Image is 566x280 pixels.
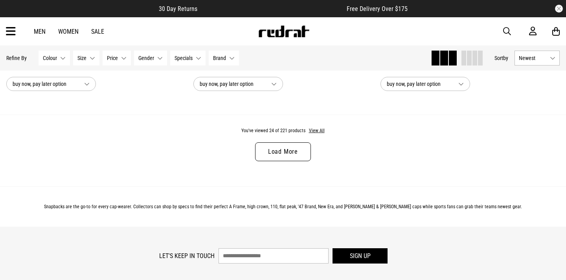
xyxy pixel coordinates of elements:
[200,79,265,89] span: buy now, pay later option
[333,248,388,264] button: Sign up
[213,55,226,61] span: Brand
[6,204,560,209] p: Snapbacks are the go-to for every cap-wearer. Collectors can shop by specs to find their perfect ...
[58,28,79,35] a: Women
[138,55,154,61] span: Gender
[519,55,547,61] span: Newest
[159,252,215,260] label: Let's keep in touch
[77,55,86,61] span: Size
[91,28,104,35] a: Sale
[73,51,99,65] button: Size
[347,5,408,13] span: Free Delivery Over $175
[258,25,310,37] img: Redrat logo
[515,51,560,65] button: Newest
[213,5,331,13] iframe: Customer reviews powered by Trustpilot
[13,79,78,89] span: buy now, pay later option
[6,3,30,27] button: Open LiveChat chat widget
[43,55,57,61] span: Colour
[34,28,46,35] a: Men
[39,51,70,65] button: Colour
[387,79,452,89] span: buy now, pay later option
[209,51,239,65] button: Brand
[503,55,508,61] span: by
[255,142,311,161] a: Load More
[103,51,131,65] button: Price
[380,77,470,91] button: buy now, pay later option
[134,51,167,65] button: Gender
[107,55,118,61] span: Price
[159,5,197,13] span: 30 Day Returns
[494,53,508,63] button: Sortby
[241,128,305,133] span: You've viewed 24 of 221 products
[170,51,206,65] button: Specials
[175,55,193,61] span: Specials
[6,55,27,61] p: Refine By
[6,77,96,91] button: buy now, pay later option
[309,127,325,135] button: View All
[193,77,283,91] button: buy now, pay later option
